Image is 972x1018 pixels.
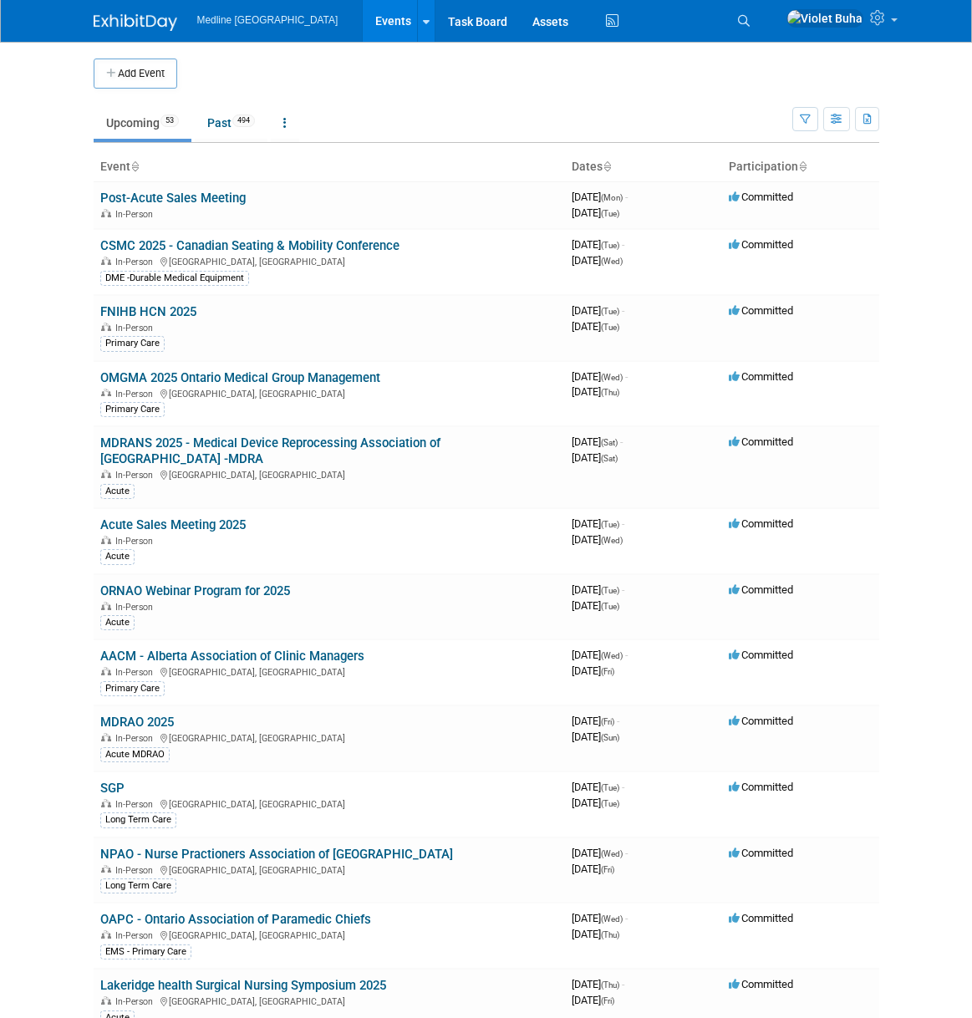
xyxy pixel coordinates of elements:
[100,615,135,630] div: Acute
[100,715,174,730] a: MDRAO 2025
[601,257,623,266] span: (Wed)
[729,847,793,859] span: Committed
[601,667,614,676] span: (Fri)
[572,370,628,383] span: [DATE]
[622,978,624,990] span: -
[100,435,440,466] a: MDRANS 2025 - Medical Device Reprocessing Association of [GEOGRAPHIC_DATA] -MDRA
[100,978,386,993] a: Lakeridge health Surgical Nursing Symposium 2025
[572,517,624,530] span: [DATE]
[115,733,158,744] span: In-Person
[622,583,624,596] span: -
[601,209,619,218] span: (Tue)
[100,944,191,959] div: EMS - Primary Care
[94,107,191,139] a: Upcoming53
[130,160,139,173] a: Sort by Event Name
[115,389,158,400] span: In-Person
[572,435,623,448] span: [DATE]
[603,160,611,173] a: Sort by Start Date
[115,602,158,613] span: In-Person
[601,717,614,726] span: (Fri)
[601,388,619,397] span: (Thu)
[115,667,158,678] span: In-Person
[572,847,628,859] span: [DATE]
[101,733,111,741] img: In-Person Event
[115,536,158,547] span: In-Person
[101,667,111,675] img: In-Person Event
[601,454,618,463] span: (Sat)
[572,254,623,267] span: [DATE]
[100,191,246,206] a: Post-Acute Sales Meeting
[625,649,628,661] span: -
[786,9,863,28] img: Violet Buha
[601,241,619,250] span: (Tue)
[195,107,267,139] a: Past494
[722,153,879,181] th: Participation
[601,536,623,545] span: (Wed)
[625,370,628,383] span: -
[572,649,628,661] span: [DATE]
[622,238,624,251] span: -
[572,664,614,677] span: [DATE]
[100,386,558,400] div: [GEOGRAPHIC_DATA], [GEOGRAPHIC_DATA]
[729,978,793,990] span: Committed
[101,996,111,1005] img: In-Person Event
[101,323,111,331] img: In-Person Event
[100,928,558,941] div: [GEOGRAPHIC_DATA], [GEOGRAPHIC_DATA]
[601,586,619,595] span: (Tue)
[572,320,619,333] span: [DATE]
[572,583,624,596] span: [DATE]
[729,649,793,661] span: Committed
[572,928,619,940] span: [DATE]
[572,599,619,612] span: [DATE]
[100,797,558,810] div: [GEOGRAPHIC_DATA], [GEOGRAPHIC_DATA]
[729,370,793,383] span: Committed
[101,209,111,217] img: In-Person Event
[572,730,619,743] span: [DATE]
[601,602,619,611] span: (Tue)
[729,781,793,793] span: Committed
[160,115,179,127] span: 53
[601,799,619,808] span: (Tue)
[115,865,158,876] span: In-Person
[798,160,807,173] a: Sort by Participation Type
[729,912,793,924] span: Committed
[115,930,158,941] span: In-Person
[625,847,628,859] span: -
[601,307,619,316] span: (Tue)
[115,470,158,481] span: In-Person
[100,812,176,827] div: Long Term Care
[100,747,170,762] div: Acute MDRAO
[232,115,255,127] span: 494
[572,781,624,793] span: [DATE]
[572,994,614,1006] span: [DATE]
[100,730,558,744] div: [GEOGRAPHIC_DATA], [GEOGRAPHIC_DATA]
[100,254,558,267] div: [GEOGRAPHIC_DATA], [GEOGRAPHIC_DATA]
[101,536,111,544] img: In-Person Event
[572,797,619,809] span: [DATE]
[101,799,111,807] img: In-Person Event
[100,370,380,385] a: OMGMA 2025 Ontario Medical Group Management
[100,402,165,417] div: Primary Care
[572,385,619,398] span: [DATE]
[100,994,558,1007] div: [GEOGRAPHIC_DATA], [GEOGRAPHIC_DATA]
[100,664,558,678] div: [GEOGRAPHIC_DATA], [GEOGRAPHIC_DATA]
[601,914,623,924] span: (Wed)
[100,517,246,532] a: Acute Sales Meeting 2025
[115,799,158,810] span: In-Person
[100,912,371,927] a: OAPC - Ontario Association of Paramedic Chiefs
[601,438,618,447] span: (Sat)
[601,849,623,858] span: (Wed)
[622,304,624,317] span: -
[100,336,165,351] div: Primary Care
[100,271,249,286] div: DME -Durable Medical Equipment
[572,238,624,251] span: [DATE]
[625,912,628,924] span: -
[197,14,338,26] span: Medline [GEOGRAPHIC_DATA]
[572,191,628,203] span: [DATE]
[100,238,399,253] a: CSMC 2025 - Canadian Seating & Mobility Conference
[625,191,628,203] span: -
[601,520,619,529] span: (Tue)
[617,715,619,727] span: -
[729,517,793,530] span: Committed
[601,865,614,874] span: (Fri)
